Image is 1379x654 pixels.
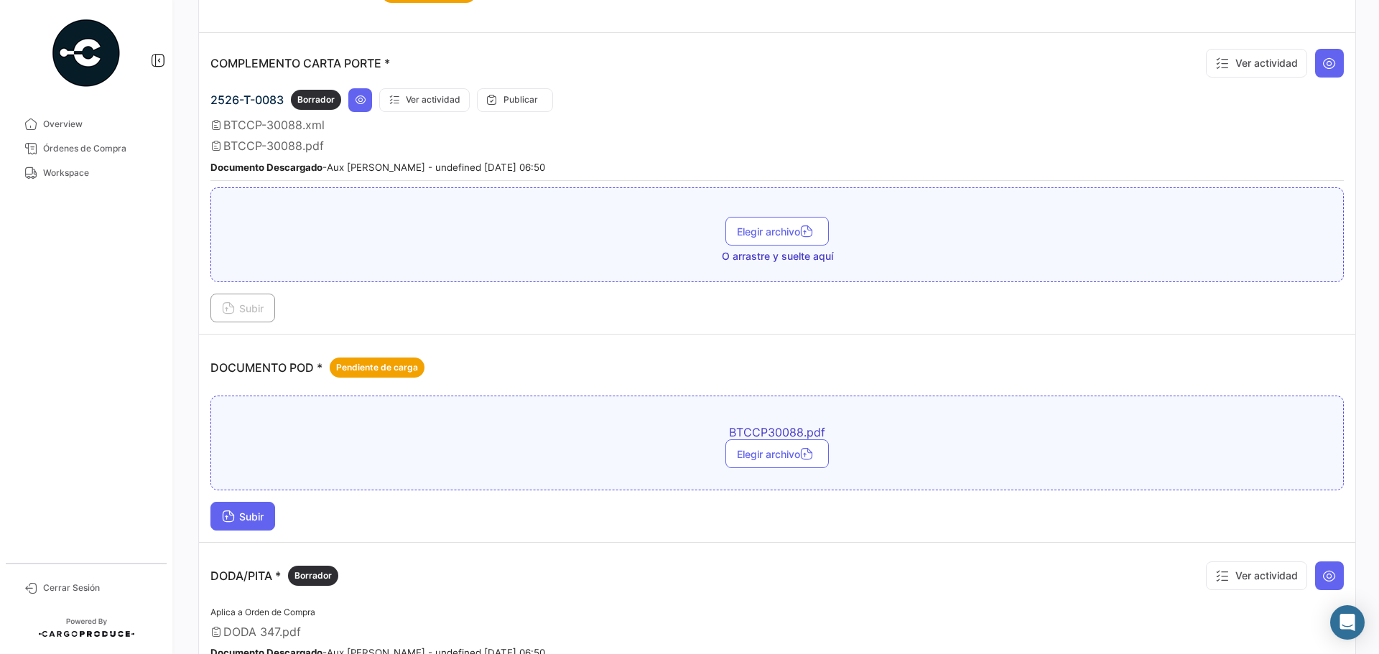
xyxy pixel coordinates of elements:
[1206,561,1307,590] button: Ver actividad
[737,225,817,238] span: Elegir archivo
[11,136,161,161] a: Órdenes de Compra
[11,112,161,136] a: Overview
[210,93,284,107] span: 2526-T-0083
[737,448,817,460] span: Elegir archivo
[210,294,275,322] button: Subir
[477,88,553,112] button: Publicar
[210,56,390,70] p: COMPLEMENTO CARTA PORTE *
[223,139,324,153] span: BTCCP-30088.pdf
[43,142,155,155] span: Órdenes de Compra
[11,161,161,185] a: Workspace
[526,425,1029,439] span: BTCCP30088.pdf
[722,249,833,263] span: O arrastre y suelte aquí
[336,361,418,374] span: Pendiente de carga
[297,93,335,106] span: Borrador
[210,162,545,173] small: - Aux [PERSON_NAME] - undefined [DATE] 06:50
[210,358,424,378] p: DOCUMENTO POD *
[379,88,470,112] button: Ver actividad
[223,118,325,132] span: BTCCP-30088.xml
[223,625,301,639] span: DODA 347.pdf
[222,302,264,314] span: Subir
[1330,605,1365,640] div: Abrir Intercom Messenger
[725,217,829,246] button: Elegir archivo
[43,118,155,131] span: Overview
[725,439,829,468] button: Elegir archivo
[50,17,122,89] img: powered-by.png
[294,569,332,582] span: Borrador
[210,566,338,586] p: DODA/PITA *
[210,607,315,617] span: Aplica a Orden de Compra
[210,162,322,173] b: Documento Descargado
[222,510,264,523] span: Subir
[1206,49,1307,78] button: Ver actividad
[43,581,155,594] span: Cerrar Sesión
[210,502,275,531] button: Subir
[43,167,155,179] span: Workspace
